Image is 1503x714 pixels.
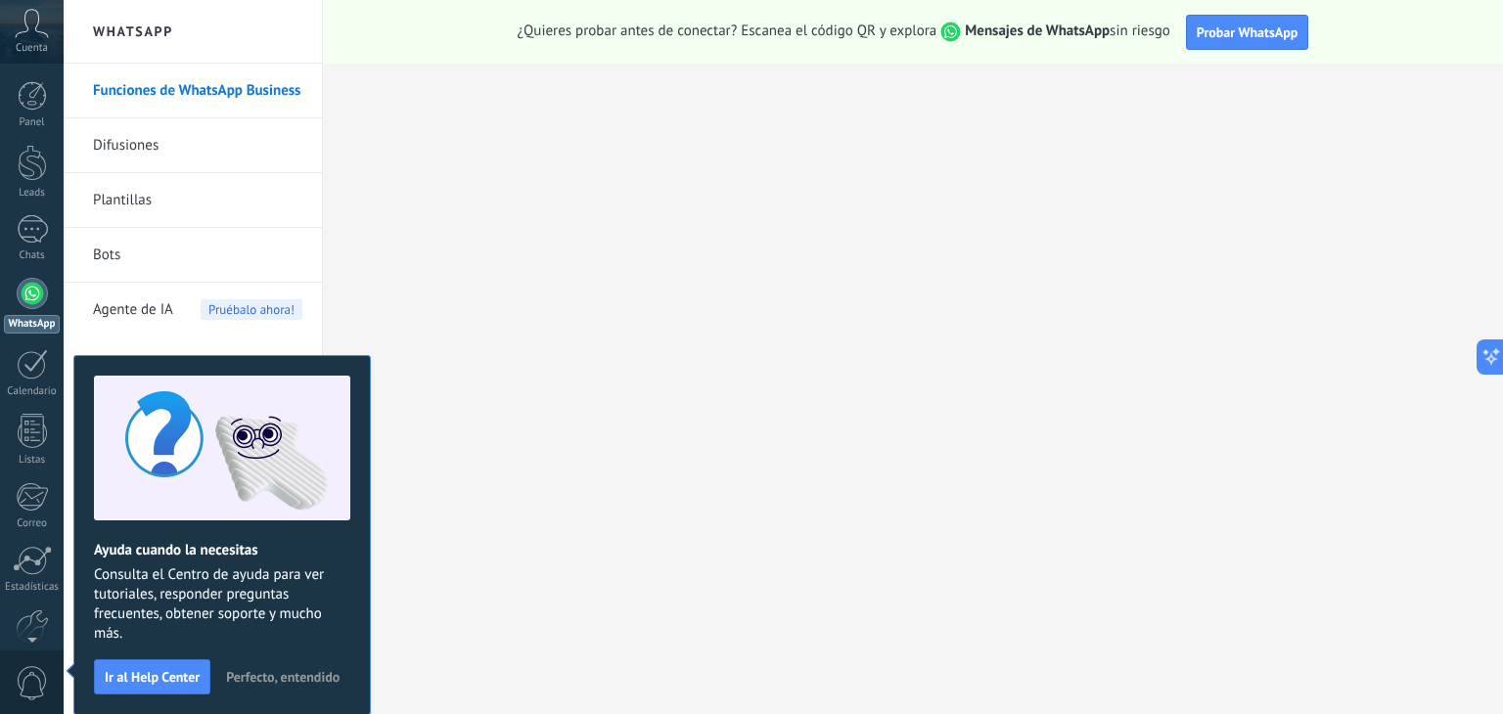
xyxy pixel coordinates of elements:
strong: Mensajes de WhatsApp [965,22,1110,40]
div: WhatsApp [4,315,60,334]
div: Panel [4,116,61,129]
li: Agente de IA [64,283,322,336]
div: Leads [4,187,61,200]
a: Difusiones [93,118,302,173]
span: Agente de IA [93,283,173,337]
div: Calendario [4,385,61,398]
a: Bots [93,228,302,283]
li: Bots [64,228,322,283]
li: Funciones de WhatsApp Business [64,64,322,118]
span: Cuenta [16,42,48,55]
h2: Ayuda cuando la necesitas [94,541,350,559]
li: Difusiones [64,118,322,173]
div: Listas [4,454,61,467]
div: Estadísticas [4,581,61,594]
a: Agente de IA Pruébalo ahora! [93,283,302,337]
span: Ir al Help Center [105,670,200,684]
span: Pruébalo ahora! [201,299,302,320]
div: Chats [4,249,61,262]
div: Correo [4,517,61,530]
button: Perfecto, entendido [217,662,348,692]
a: Plantillas [93,173,302,228]
button: Probar WhatsApp [1186,15,1309,50]
span: Consulta el Centro de ayuda para ver tutoriales, responder preguntas frecuentes, obtener soporte ... [94,565,350,644]
span: ¿Quieres probar antes de conectar? Escanea el código QR y explora sin riesgo [518,22,1170,42]
button: Ir al Help Center [94,659,210,694]
a: Funciones de WhatsApp Business [93,64,302,118]
span: Perfecto, entendido [226,670,340,684]
span: Probar WhatsApp [1197,23,1298,41]
li: Plantillas [64,173,322,228]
